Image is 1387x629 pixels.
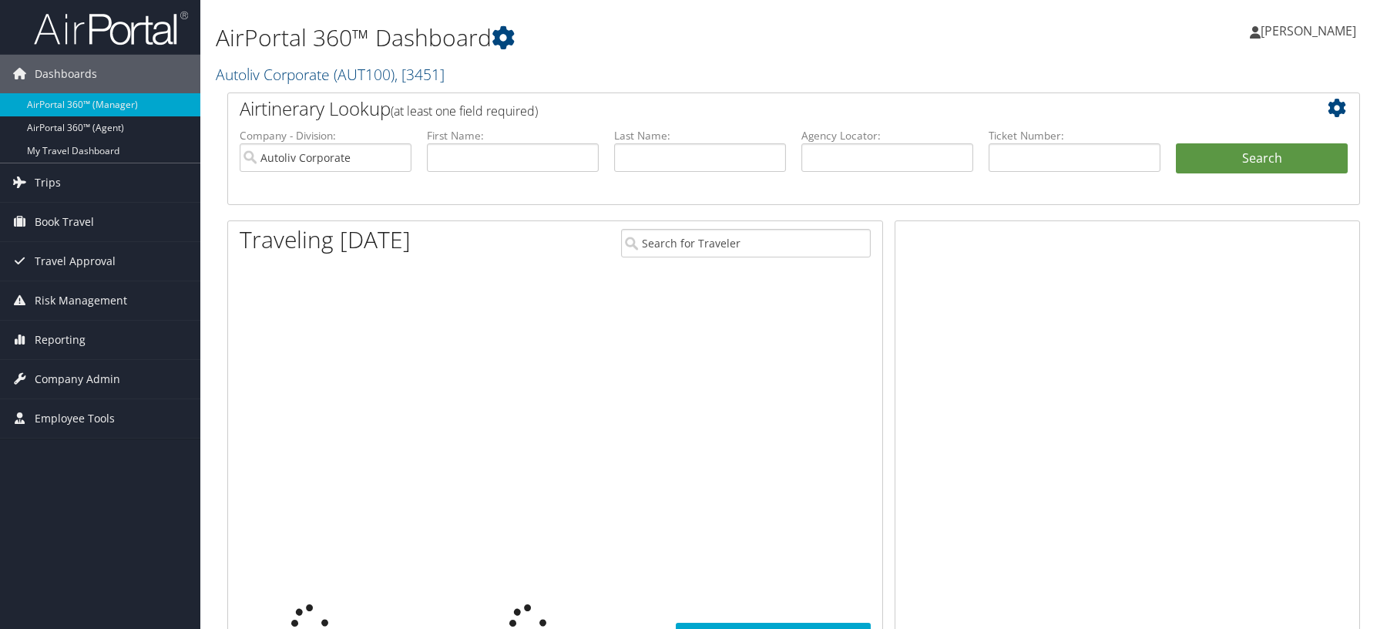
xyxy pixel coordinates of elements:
[34,10,188,46] img: airportal-logo.png
[216,64,445,85] a: Autoliv Corporate
[614,128,786,143] label: Last Name:
[35,163,61,202] span: Trips
[240,96,1254,122] h2: Airtinerary Lookup
[334,64,395,85] span: ( AUT100 )
[1176,143,1348,174] button: Search
[395,64,445,85] span: , [ 3451 ]
[35,399,115,438] span: Employee Tools
[240,128,411,143] label: Company - Division:
[35,321,86,359] span: Reporting
[391,103,538,119] span: (at least one field required)
[427,128,599,143] label: First Name:
[35,242,116,281] span: Travel Approval
[621,229,871,257] input: Search for Traveler
[35,203,94,241] span: Book Travel
[801,128,973,143] label: Agency Locator:
[1250,8,1372,54] a: [PERSON_NAME]
[35,360,120,399] span: Company Admin
[1261,22,1356,39] span: [PERSON_NAME]
[240,224,411,256] h1: Traveling [DATE]
[35,281,127,320] span: Risk Management
[989,128,1160,143] label: Ticket Number:
[35,55,97,93] span: Dashboards
[216,22,986,54] h1: AirPortal 360™ Dashboard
